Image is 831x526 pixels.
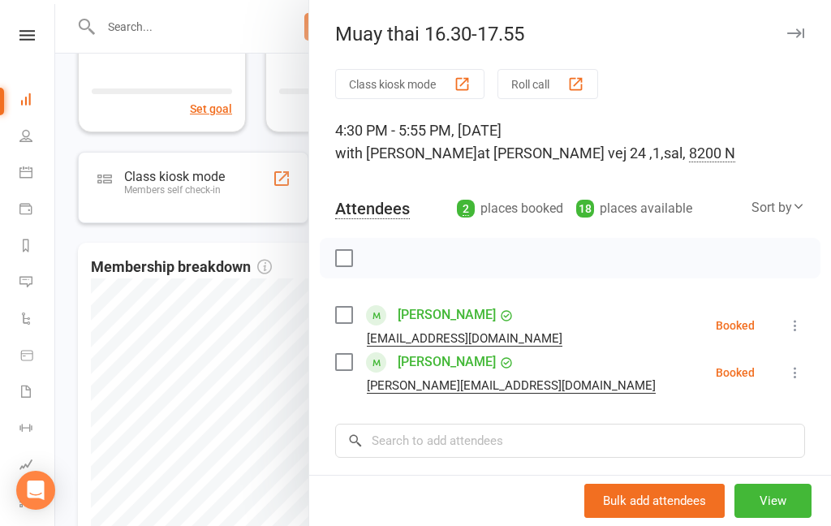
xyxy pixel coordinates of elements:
div: 18 [576,200,594,218]
span: at [PERSON_NAME] vej 24 ,1,sal, [477,144,735,162]
div: Booked [716,367,755,378]
a: Calendar [19,156,56,192]
a: Product Sales [19,338,56,375]
a: Assessments [19,448,56,485]
button: View [734,484,812,518]
input: Search to add attendees [335,424,805,458]
a: [PERSON_NAME] [398,302,496,328]
div: Booked [716,320,755,331]
a: Dashboard [19,83,56,119]
span: with [PERSON_NAME] [335,144,477,162]
div: places available [576,197,692,220]
a: Reports [19,229,56,265]
div: Muay thai 16.30-17.55 [309,23,831,45]
div: Sort by [751,197,805,218]
button: Class kiosk mode [335,69,484,99]
a: Payments [19,192,56,229]
a: People [19,119,56,156]
div: Open Intercom Messenger [16,471,55,510]
div: 4:30 PM - 5:55 PM, [DATE] [335,119,805,165]
div: places booked [457,197,563,220]
button: Roll call [497,69,598,99]
a: [PERSON_NAME] [398,349,496,375]
button: Bulk add attendees [584,484,725,518]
